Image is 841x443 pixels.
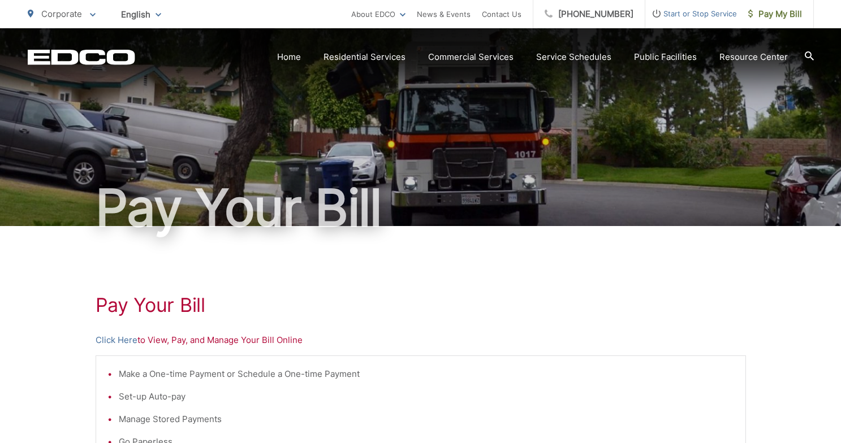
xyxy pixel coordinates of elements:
[719,50,788,64] a: Resource Center
[351,7,406,21] a: About EDCO
[428,50,514,64] a: Commercial Services
[482,7,521,21] a: Contact Us
[324,50,406,64] a: Residential Services
[28,180,814,236] h1: Pay Your Bill
[28,49,135,65] a: EDCD logo. Return to the homepage.
[96,333,137,347] a: Click Here
[96,294,746,316] h1: Pay Your Bill
[113,5,170,24] span: English
[96,333,746,347] p: to View, Pay, and Manage Your Bill Online
[748,7,802,21] span: Pay My Bill
[634,50,697,64] a: Public Facilities
[119,412,734,426] li: Manage Stored Payments
[277,50,301,64] a: Home
[536,50,611,64] a: Service Schedules
[119,367,734,381] li: Make a One-time Payment or Schedule a One-time Payment
[41,8,82,19] span: Corporate
[119,390,734,403] li: Set-up Auto-pay
[417,7,471,21] a: News & Events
